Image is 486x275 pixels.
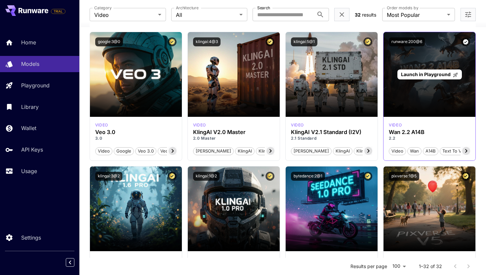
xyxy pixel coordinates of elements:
span: Text To Video [440,148,473,155]
div: google_veo_3 [95,122,108,128]
span: A14B [423,148,438,155]
h3: Veo 3.0 [95,129,177,135]
span: Veo [158,148,171,155]
p: 3.0 [95,135,177,141]
button: KlingAI v2.1 [354,147,383,155]
button: Certified Model – Vetted for best performance and includes a commercial license. [265,172,274,181]
button: Certified Model – Vetted for best performance and includes a commercial license. [265,37,274,46]
span: KlingAI [235,148,254,155]
span: results [362,12,376,18]
button: Clear filters (1) [338,11,346,19]
button: klingai:4@3 [193,37,221,46]
p: video [95,122,108,128]
button: Certified Model – Vetted for best performance and includes a commercial license. [363,37,372,46]
button: Text To Video [440,147,473,155]
span: Wan [408,148,421,155]
div: klingai_1_0_pro [193,256,206,262]
p: video [193,122,206,128]
span: [PERSON_NAME] [291,148,331,155]
span: Video [389,148,406,155]
span: All [176,11,237,19]
h3: KlingAI V2.0 Master [193,129,274,135]
button: [PERSON_NAME] [193,147,234,155]
button: Certified Model – Vetted for best performance and includes a commercial license. [461,172,470,181]
span: [PERSON_NAME] [193,148,233,155]
span: Google [114,148,134,155]
div: 100 [390,261,408,271]
button: Wan [407,147,422,155]
button: Certified Model – Vetted for best performance and includes a commercial license. [168,172,177,181]
button: Google [114,147,134,155]
p: video [389,256,402,262]
button: KlingAI [333,147,352,155]
div: pixverse_v5 [389,256,402,262]
p: video [291,122,304,128]
button: klingai:5@1 [291,37,317,46]
h3: KlingAI V2.1 Standard (I2V) [291,129,372,135]
button: runware:200@6 [389,37,425,46]
label: Architecture [176,5,198,11]
button: pixverse:1@5 [389,172,419,181]
div: seedance_1_0_pro [291,256,304,262]
p: 2.0 Master [193,135,274,141]
div: Collapse sidebar [71,256,79,268]
span: Video [96,148,112,155]
button: Collapse sidebar [66,258,74,267]
p: 1–32 of 32 [419,263,442,270]
button: Certified Model – Vetted for best performance and includes a commercial license. [168,37,177,46]
span: TRIAL [51,9,65,14]
p: Home [21,38,36,46]
p: Usage [21,167,37,175]
button: klingai:3@2 [95,172,122,181]
div: klingai_1_6_pro [95,256,108,262]
label: Search [257,5,270,11]
button: Video [95,147,112,155]
label: Category [94,5,112,11]
a: Launch in Playground [397,69,462,80]
p: Library [21,103,39,111]
span: Add your payment card to enable full platform functionality. [51,7,65,15]
button: Certified Model – Vetted for best performance and includes a commercial license. [363,172,372,181]
button: Veo [158,147,171,155]
span: Launch in Playground [401,71,451,77]
p: video [95,256,108,262]
button: [PERSON_NAME] [291,147,332,155]
span: KlingAI v2.1 [256,148,285,155]
button: klingai:1@2 [193,172,220,181]
span: KlingAI v2.1 [354,148,383,155]
span: KlingAI [333,148,352,155]
p: API Keys [21,146,43,154]
label: Order models by [387,5,418,11]
button: KlingAI v2.1 [256,147,285,155]
p: Wallet [21,124,36,132]
div: wan_2_2_a14b_t2v [389,122,402,128]
button: KlingAI [235,147,255,155]
button: A14B [423,147,438,155]
p: 2.2 [389,135,470,141]
div: klingai_2_0_master [193,122,206,128]
p: Models [21,60,39,68]
p: video [193,256,206,262]
button: Open more filters [464,11,472,19]
p: Results per page [350,263,387,270]
button: Video [389,147,406,155]
p: video [291,256,304,262]
button: google:3@0 [95,37,123,46]
div: klingai_2_1_std [291,122,304,128]
h3: Wan 2.2 A14B [389,129,470,135]
button: Veo 3.0 [135,147,156,155]
span: Video [94,11,155,19]
p: Playground [21,81,50,89]
button: Verified working [461,37,470,46]
p: video [389,122,402,128]
span: Most Popular [387,11,444,19]
span: 32 [355,12,361,18]
p: Settings [21,234,41,242]
span: Veo 3.0 [136,148,156,155]
p: 2.1 Standard [291,135,372,141]
button: bytedance:2@1 [291,172,325,181]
